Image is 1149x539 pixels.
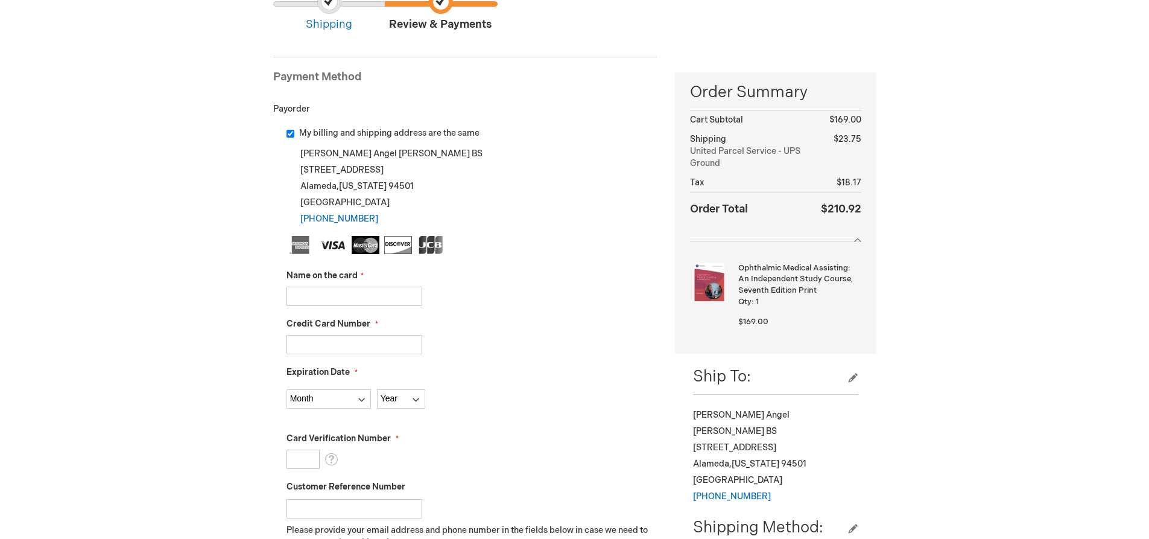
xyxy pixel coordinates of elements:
strong: Order Total [690,200,748,217]
span: $210.92 [821,203,861,215]
span: 1 [756,297,759,307]
div: Payment Method [273,69,657,91]
span: Ship To: [693,368,751,386]
a: [PHONE_NUMBER] [693,491,771,502]
span: [US_STATE] [339,181,387,191]
span: Expiration Date [286,367,350,377]
input: Credit Card Number [286,335,422,354]
span: Payorder [273,104,310,114]
strong: Ophthalmic Medical Assisting: An Independent Study Course, Seventh Edition Print [738,263,858,296]
div: [PERSON_NAME] Angel [PERSON_NAME] BS [STREET_ADDRESS] Alameda , 94501 [GEOGRAPHIC_DATA] [286,145,657,227]
span: United Parcel Service - UPS Ground [690,145,820,170]
span: My billing and shipping address are the same [299,128,480,138]
span: Credit Card Number [286,319,370,329]
a: [PHONE_NUMBER] [300,214,378,224]
span: [US_STATE] [732,459,779,469]
span: Qty [738,297,752,307]
img: Discover [384,236,412,254]
img: MasterCard [352,236,379,254]
span: Name on the card [286,270,358,281]
span: $18.17 [837,177,861,188]
input: Card Verification Number [286,450,320,469]
img: American Express [286,236,314,254]
img: Visa [319,236,347,254]
th: Tax [690,173,820,193]
span: Shipping [690,134,726,144]
span: $169.00 [829,115,861,125]
span: $23.75 [834,134,861,144]
span: Customer Reference Number [286,482,405,492]
span: $169.00 [738,317,768,327]
img: JCB [417,236,445,254]
span: Shipping Method: [693,518,823,537]
span: Card Verification Number [286,433,391,444]
img: Ophthalmic Medical Assisting: An Independent Study Course, Seventh Edition Print [690,263,729,301]
div: [PERSON_NAME] Angel [PERSON_NAME] BS [STREET_ADDRESS] Alameda , 94501 [GEOGRAPHIC_DATA] [693,407,858,505]
span: Order Summary [690,81,861,110]
th: Cart Subtotal [690,110,820,130]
